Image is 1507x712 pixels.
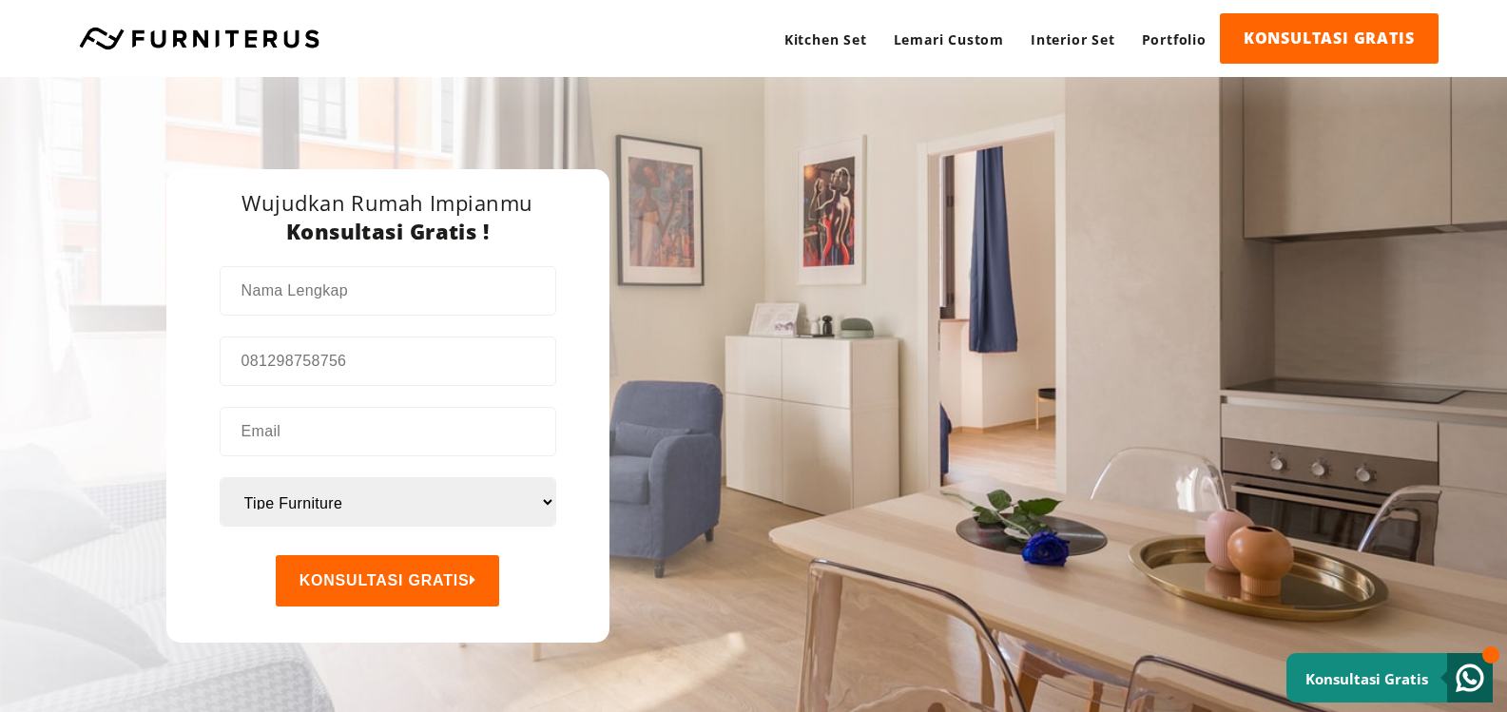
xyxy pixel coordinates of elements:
a: Lemari Custom [880,13,1017,66]
h3: Konsultasi Gratis ! [220,217,556,245]
a: Portfolio [1129,13,1220,66]
input: Email [222,408,554,455]
button: KONSULTASI GRATIS [276,555,500,606]
a: Interior Set [1017,13,1129,66]
h3: Wujudkan Rumah Impianmu [220,188,556,217]
input: 081298758756 [222,337,554,385]
a: Konsultasi Gratis [1286,653,1493,702]
small: Konsultasi Gratis [1305,669,1428,688]
a: KONSULTASI GRATIS [1220,13,1439,64]
input: Nama Lengkap [222,267,554,315]
a: Kitchen Set [771,13,880,66]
